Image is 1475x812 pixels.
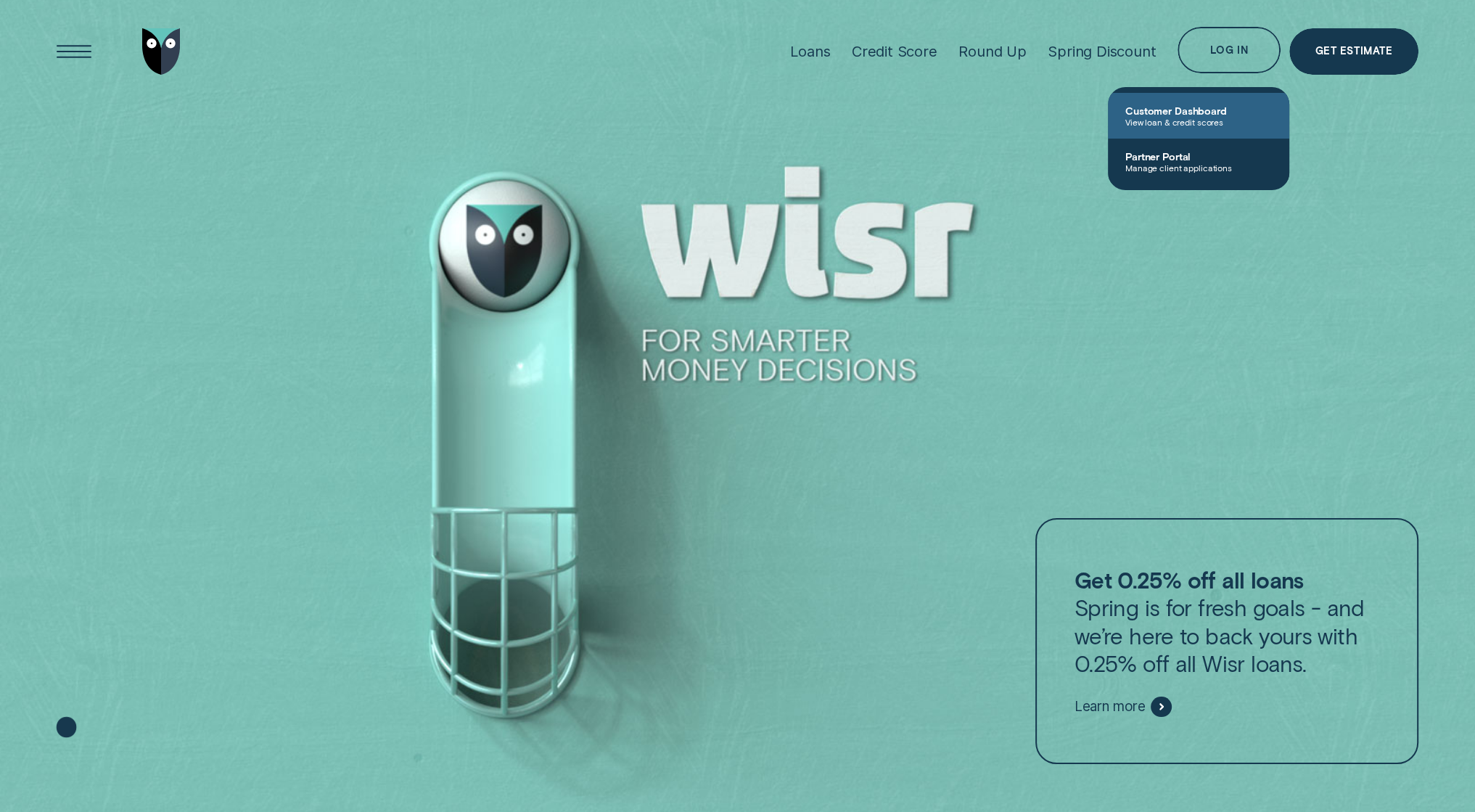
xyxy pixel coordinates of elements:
span: View loan & credit scores [1125,117,1272,127]
a: Customer DashboardView loan & credit scores [1108,93,1289,139]
strong: Get 0.25% off all loans [1075,566,1304,593]
span: Partner Portal [1125,150,1272,163]
span: Learn more [1075,698,1146,715]
div: Loans [790,42,830,60]
div: Credit Score [852,42,937,60]
span: Manage client applications [1125,163,1272,173]
button: Open Menu [51,28,97,75]
a: Get 0.25% off all loansSpring is for fresh goals - and we’re here to back yours with 0.25% off al... [1035,518,1418,764]
a: Get Estimate [1289,28,1418,75]
p: Spring is for fresh goals - and we’re here to back yours with 0.25% off all Wisr loans. [1075,566,1380,678]
span: Customer Dashboard [1125,104,1272,117]
img: Wisr [142,28,181,75]
a: Partner PortalManage client applications [1108,139,1289,184]
div: Round Up [958,42,1026,60]
button: Log in [1178,27,1281,73]
div: Spring Discount [1048,42,1156,60]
